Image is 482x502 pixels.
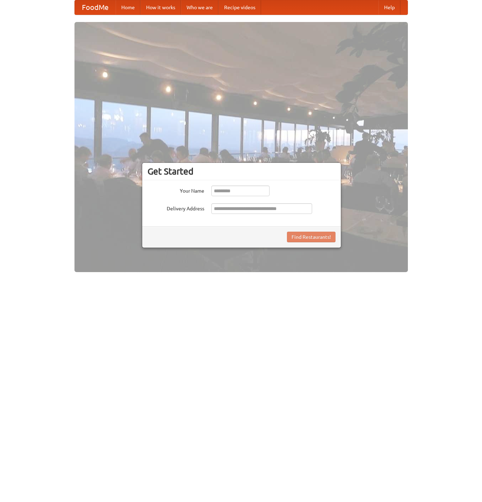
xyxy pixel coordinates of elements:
[148,186,204,194] label: Your Name
[287,232,336,242] button: Find Restaurants!
[148,166,336,177] h3: Get Started
[116,0,140,15] a: Home
[218,0,261,15] a: Recipe videos
[148,203,204,212] label: Delivery Address
[378,0,400,15] a: Help
[75,0,116,15] a: FoodMe
[181,0,218,15] a: Who we are
[140,0,181,15] a: How it works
